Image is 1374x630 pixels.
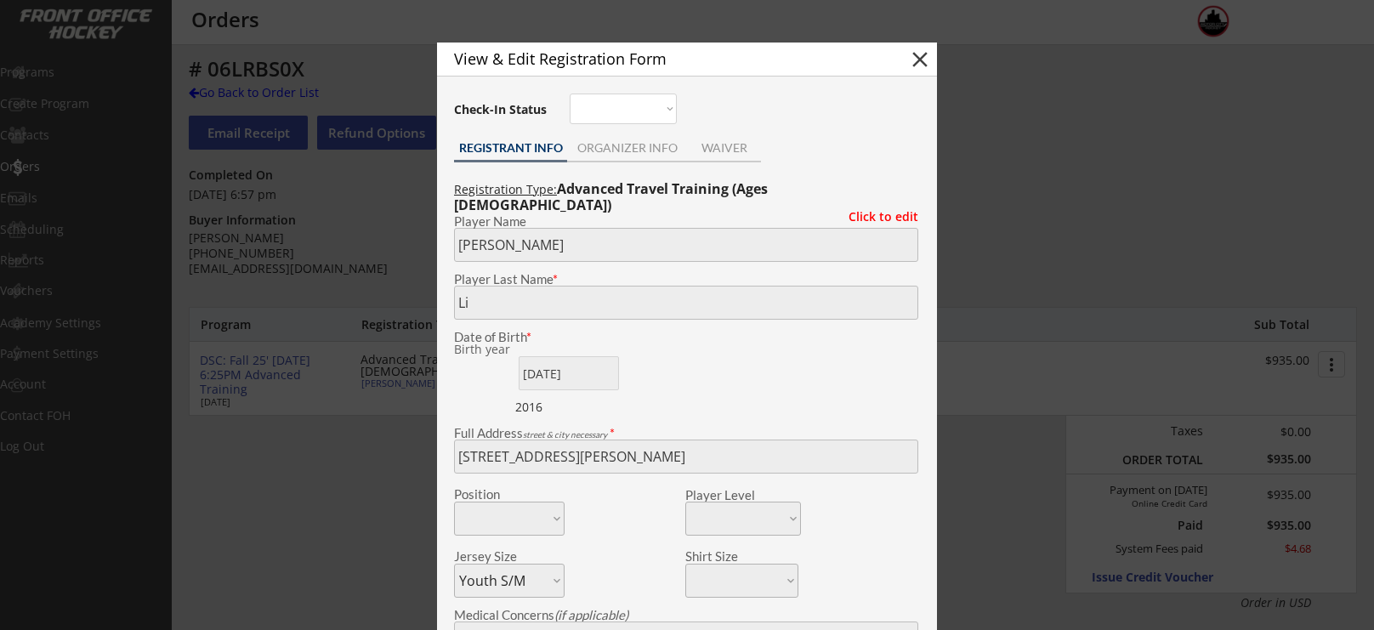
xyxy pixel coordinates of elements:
[687,142,761,154] div: WAIVER
[554,607,628,622] em: (if applicable)
[685,489,801,502] div: Player Level
[454,550,542,563] div: Jersey Size
[454,51,877,66] div: View & Edit Registration Form
[454,215,918,228] div: Player Name
[454,609,918,621] div: Medical Concerns
[454,181,557,197] u: Registration Type:
[454,343,560,355] div: Birth year
[836,211,918,223] div: Click to edit
[685,550,773,563] div: Shirt Size
[454,142,567,154] div: REGISTRANT INFO
[454,488,542,501] div: Position
[454,427,918,440] div: Full Address
[454,440,918,474] input: Street, City, Province/State
[523,429,607,440] em: street & city necessary
[454,331,565,343] div: Date of Birth
[567,142,687,154] div: ORGANIZER INFO
[454,343,560,356] div: We are transitioning the system to collect and store date of birth instead of just birth year to ...
[515,399,622,416] div: 2016
[454,104,550,116] div: Check-In Status
[454,179,771,214] strong: Advanced Travel Training (Ages [DEMOGRAPHIC_DATA])
[907,47,933,72] button: close
[454,273,918,286] div: Player Last Name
